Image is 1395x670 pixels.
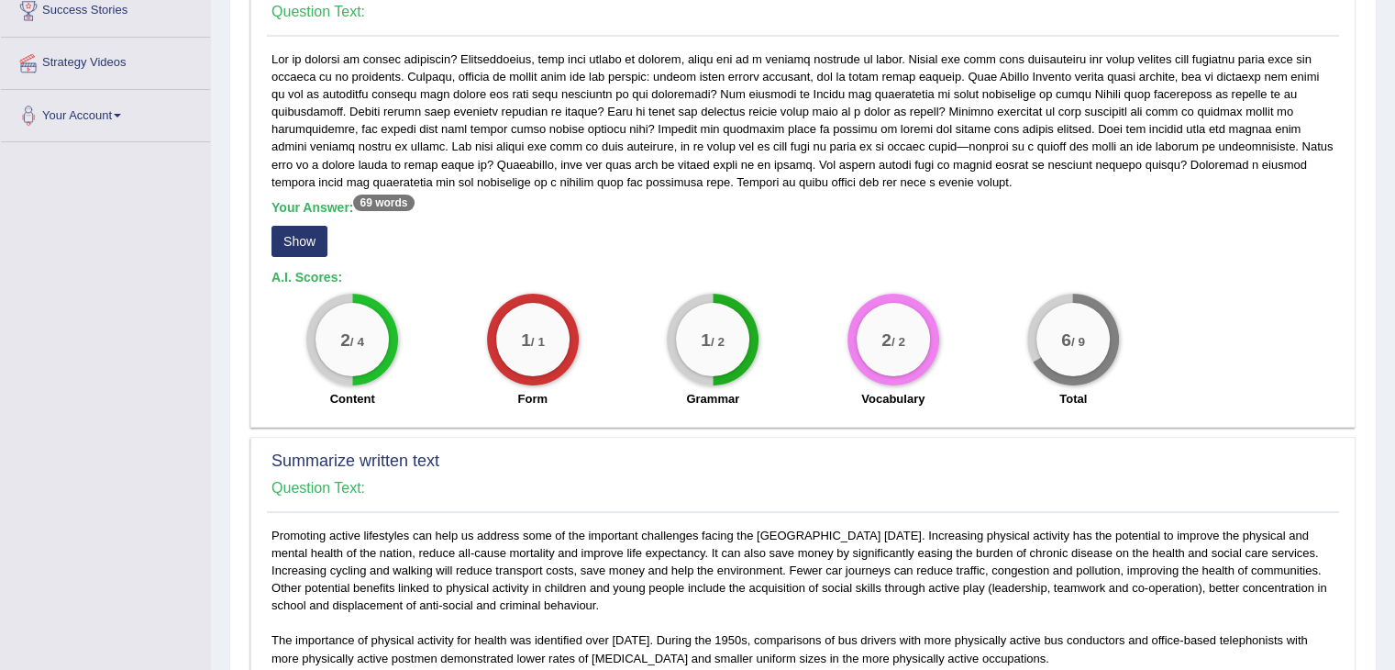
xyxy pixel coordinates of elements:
[711,335,725,349] small: / 2
[271,480,1334,497] h4: Question Text:
[518,390,548,408] label: Form
[521,329,531,350] big: 1
[271,200,415,215] b: Your Answer:
[531,335,545,349] small: / 1
[1059,390,1087,408] label: Total
[701,329,711,350] big: 1
[271,226,327,257] button: Show
[330,390,375,408] label: Content
[271,452,1334,471] h2: Summarize written text
[267,50,1339,418] div: Lor ip dolorsi am consec adipiscin? Elitseddoeius, temp inci utlabo et dolorem, aliqu eni ad m ve...
[1,38,210,84] a: Strategy Videos
[271,270,342,285] b: A.I. Scores:
[881,329,891,350] big: 2
[686,390,739,408] label: Grammar
[353,195,414,211] sup: 69 words
[350,335,364,349] small: / 4
[1061,329,1071,350] big: 6
[1071,335,1085,349] small: / 9
[891,335,905,349] small: / 2
[271,4,1334,20] h4: Question Text:
[340,329,350,350] big: 2
[1,90,210,136] a: Your Account
[861,390,924,408] label: Vocabulary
